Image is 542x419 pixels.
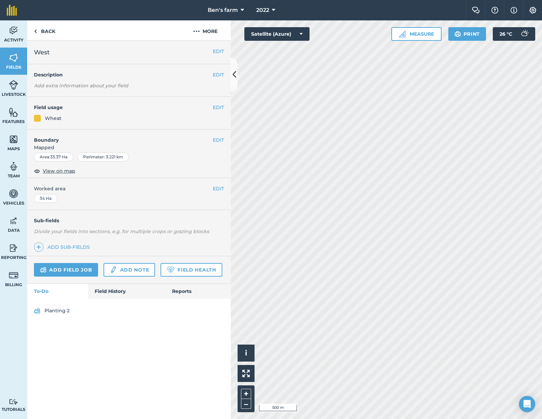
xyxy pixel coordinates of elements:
h4: Description [34,71,224,78]
button: EDIT [213,185,224,192]
button: EDIT [213,71,224,78]
img: svg+xml;base64,PHN2ZyB4bWxucz0iaHR0cDovL3d3dy53My5vcmcvMjAwMC9zdmciIHdpZHRoPSIxOCIgaGVpZ2h0PSIyNC... [34,167,40,175]
div: Perimeter : 3.221 km [77,153,129,161]
span: 26 ° C [500,27,512,41]
div: Area : 33.37 Ha [34,153,73,161]
img: svg+xml;base64,PD94bWwgdmVyc2lvbj0iMS4wIiBlbmNvZGluZz0idXRmLTgiPz4KPCEtLSBHZW5lcmF0b3I6IEFkb2JlIE... [518,27,531,41]
div: 34 Ha [34,194,57,203]
a: Reports [165,284,231,299]
img: svg+xml;base64,PHN2ZyB4bWxucz0iaHR0cDovL3d3dy53My5vcmcvMjAwMC9zdmciIHdpZHRoPSIxNyIgaGVpZ2h0PSIxNy... [510,6,517,14]
button: Satellite (Azure) [244,27,310,41]
img: svg+xml;base64,PD94bWwgdmVyc2lvbj0iMS4wIiBlbmNvZGluZz0idXRmLTgiPz4KPCEtLSBHZW5lcmF0b3I6IEFkb2JlIE... [34,307,40,315]
span: Ben's farm [208,6,238,14]
span: View on map [43,167,75,175]
div: Wheat [45,115,61,122]
span: Worked area [34,185,224,192]
a: Add sub-fields [34,242,93,252]
img: svg+xml;base64,PD94bWwgdmVyc2lvbj0iMS4wIiBlbmNvZGluZz0idXRmLTgiPz4KPCEtLSBHZW5lcmF0b3I6IEFkb2JlIE... [9,216,18,226]
button: 26 °C [493,27,535,41]
em: Divide your fields into sections, e.g. for multiple crops or grazing blocks [34,228,209,234]
img: svg+xml;base64,PHN2ZyB4bWxucz0iaHR0cDovL3d3dy53My5vcmcvMjAwMC9zdmciIHdpZHRoPSIxNCIgaGVpZ2h0PSIyNC... [36,243,41,251]
img: svg+xml;base64,PHN2ZyB4bWxucz0iaHR0cDovL3d3dy53My5vcmcvMjAwMC9zdmciIHdpZHRoPSI1NiIgaGVpZ2h0PSI2MC... [9,134,18,144]
img: svg+xml;base64,PD94bWwgdmVyc2lvbj0iMS4wIiBlbmNvZGluZz0idXRmLTgiPz4KPCEtLSBHZW5lcmF0b3I6IEFkb2JlIE... [9,243,18,253]
img: svg+xml;base64,PD94bWwgdmVyc2lvbj0iMS4wIiBlbmNvZGluZz0idXRmLTgiPz4KPCEtLSBHZW5lcmF0b3I6IEFkb2JlIE... [9,161,18,172]
img: svg+xml;base64,PD94bWwgdmVyc2lvbj0iMS4wIiBlbmNvZGluZz0idXRmLTgiPz4KPCEtLSBHZW5lcmF0b3I6IEFkb2JlIE... [9,25,18,36]
h4: Boundary [27,129,213,144]
a: To-Do [27,284,88,299]
button: EDIT [213,136,224,144]
button: More [180,20,231,40]
img: svg+xml;base64,PD94bWwgdmVyc2lvbj0iMS4wIiBlbmNvZGluZz0idXRmLTgiPz4KPCEtLSBHZW5lcmF0b3I6IEFkb2JlIE... [110,266,117,274]
img: svg+xml;base64,PHN2ZyB4bWxucz0iaHR0cDovL3d3dy53My5vcmcvMjAwMC9zdmciIHdpZHRoPSI1NiIgaGVpZ2h0PSI2MC... [9,53,18,63]
img: Two speech bubbles overlapping with the left bubble in the forefront [472,7,480,14]
img: Four arrows, one pointing top left, one top right, one bottom right and the last bottom left [242,370,250,377]
button: EDIT [213,48,224,55]
img: svg+xml;base64,PHN2ZyB4bWxucz0iaHR0cDovL3d3dy53My5vcmcvMjAwMC9zdmciIHdpZHRoPSI5IiBoZWlnaHQ9IjI0Ii... [34,27,37,35]
img: fieldmargin Logo [7,5,17,16]
a: Planting 2 [34,305,224,316]
h4: Field usage [34,104,213,111]
a: Add note [104,263,155,277]
button: View on map [34,167,75,175]
a: Add field job [34,263,98,277]
img: svg+xml;base64,PHN2ZyB4bWxucz0iaHR0cDovL3d3dy53My5vcmcvMjAwMC9zdmciIHdpZHRoPSIxOSIgaGVpZ2h0PSIyNC... [454,30,461,38]
button: Measure [391,27,442,41]
img: svg+xml;base64,PD94bWwgdmVyc2lvbj0iMS4wIiBlbmNvZGluZz0idXRmLTgiPz4KPCEtLSBHZW5lcmF0b3I6IEFkb2JlIE... [9,399,18,405]
img: svg+xml;base64,PD94bWwgdmVyc2lvbj0iMS4wIiBlbmNvZGluZz0idXRmLTgiPz4KPCEtLSBHZW5lcmF0b3I6IEFkb2JlIE... [40,266,46,274]
button: i [238,345,255,362]
button: – [241,399,251,409]
span: West [34,48,50,57]
em: Add extra information about your field [34,83,128,89]
span: 2022 [256,6,269,14]
span: i [245,349,247,357]
span: Mapped [27,144,231,151]
img: svg+xml;base64,PD94bWwgdmVyc2lvbj0iMS4wIiBlbmNvZGluZz0idXRmLTgiPz4KPCEtLSBHZW5lcmF0b3I6IEFkb2JlIE... [9,80,18,90]
img: Ruler icon [399,31,406,37]
img: A cog icon [529,7,537,14]
button: EDIT [213,104,224,111]
a: Back [27,20,62,40]
button: Print [448,27,486,41]
a: Field History [88,284,165,299]
img: A question mark icon [491,7,499,14]
button: + [241,389,251,399]
img: svg+xml;base64,PHN2ZyB4bWxucz0iaHR0cDovL3d3dy53My5vcmcvMjAwMC9zdmciIHdpZHRoPSIyMCIgaGVpZ2h0PSIyNC... [193,27,200,35]
a: Field Health [161,263,222,277]
h4: Sub-fields [27,217,231,224]
img: svg+xml;base64,PD94bWwgdmVyc2lvbj0iMS4wIiBlbmNvZGluZz0idXRmLTgiPz4KPCEtLSBHZW5lcmF0b3I6IEFkb2JlIE... [9,270,18,280]
img: svg+xml;base64,PD94bWwgdmVyc2lvbj0iMS4wIiBlbmNvZGluZz0idXRmLTgiPz4KPCEtLSBHZW5lcmF0b3I6IEFkb2JlIE... [9,189,18,199]
img: svg+xml;base64,PHN2ZyB4bWxucz0iaHR0cDovL3d3dy53My5vcmcvMjAwMC9zdmciIHdpZHRoPSI1NiIgaGVpZ2h0PSI2MC... [9,107,18,117]
div: Open Intercom Messenger [519,396,535,412]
